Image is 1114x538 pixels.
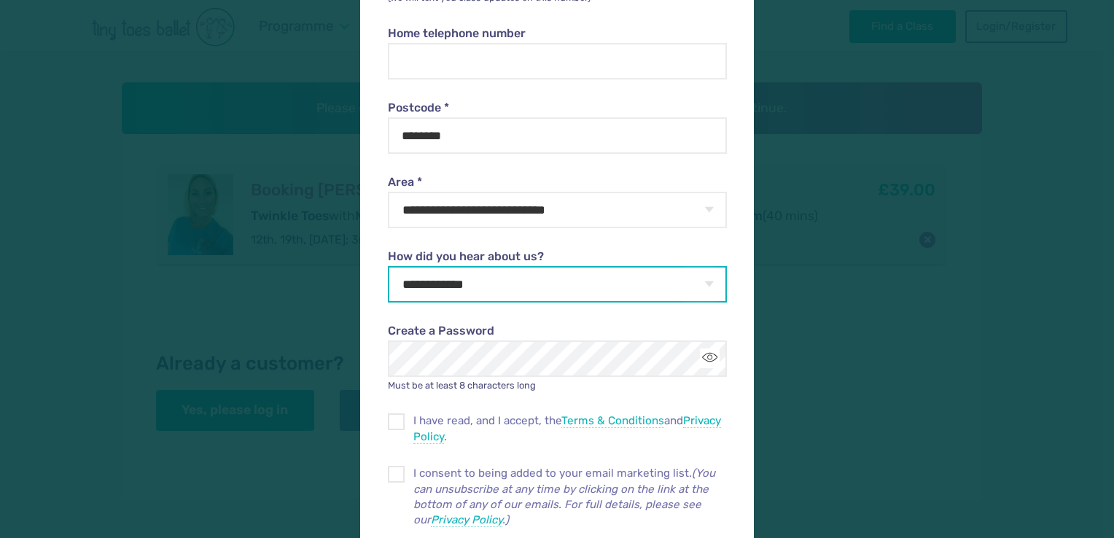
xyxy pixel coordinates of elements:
[700,348,720,368] button: Toggle password visibility
[388,380,536,391] small: Must be at least 8 characters long
[388,323,726,339] label: Create a Password
[561,414,664,428] a: Terms & Conditions
[413,413,727,445] span: I have read, and I accept, the and .
[388,26,726,42] label: Home telephone number
[388,100,726,116] label: Postcode *
[413,414,721,443] a: Privacy Policy
[388,249,726,265] label: How did you hear about us?
[413,466,727,528] p: I consent to being added to your email marketing list.
[431,513,502,527] a: Privacy Policy
[388,174,726,190] label: Area *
